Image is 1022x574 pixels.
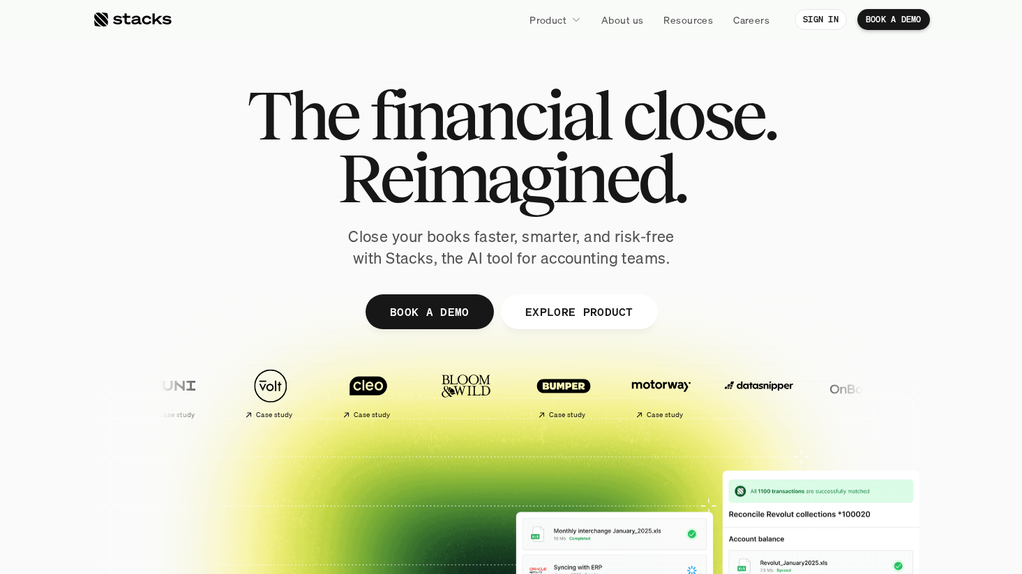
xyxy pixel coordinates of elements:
a: About us [593,7,652,32]
a: BOOK A DEMO [857,9,930,30]
p: BOOK A DEMO [866,15,922,24]
a: EXPLORE PRODUCT [500,294,657,329]
h2: Case study [158,411,195,419]
a: Case study [518,361,609,425]
a: Case study [323,361,414,425]
a: Case study [225,361,316,425]
a: Case study [128,361,218,425]
span: financial [370,84,610,146]
h2: Case study [646,411,683,419]
p: Close your books faster, smarter, and risk-free with Stacks, the AI tool for accounting teams. [337,226,686,269]
p: Resources [663,13,713,27]
h2: Case study [353,411,390,419]
a: Resources [655,7,721,32]
a: Careers [725,7,778,32]
p: About us [601,13,643,27]
p: Careers [733,13,769,27]
a: BOOK A DEMO [365,294,493,329]
span: Reimagined. [337,146,685,209]
p: EXPLORE PRODUCT [525,301,633,322]
span: close. [622,84,776,146]
p: Product [529,13,566,27]
span: The [247,84,358,146]
p: SIGN IN [803,15,839,24]
p: BOOK A DEMO [389,301,469,322]
h2: Case study [548,411,585,419]
h2: Case study [255,411,292,419]
a: Case study [616,361,707,425]
a: SIGN IN [795,9,847,30]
